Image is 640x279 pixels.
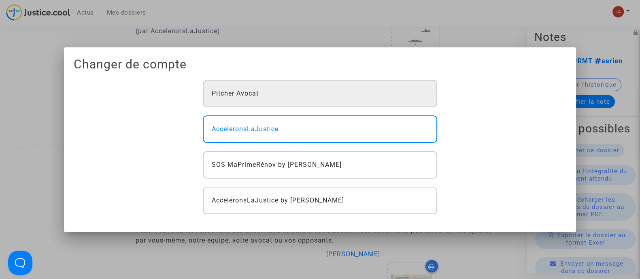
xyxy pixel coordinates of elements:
[74,57,566,72] h1: Changer de compte
[212,196,344,205] span: AccéléronsLaJustice by [PERSON_NAME]
[212,89,259,98] span: Pitcher Avocat
[212,124,279,134] span: AcceleronsLaJustice
[8,251,32,275] iframe: Help Scout Beacon - Open
[212,160,342,170] span: SOS MaPrimeRénov by [PERSON_NAME]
